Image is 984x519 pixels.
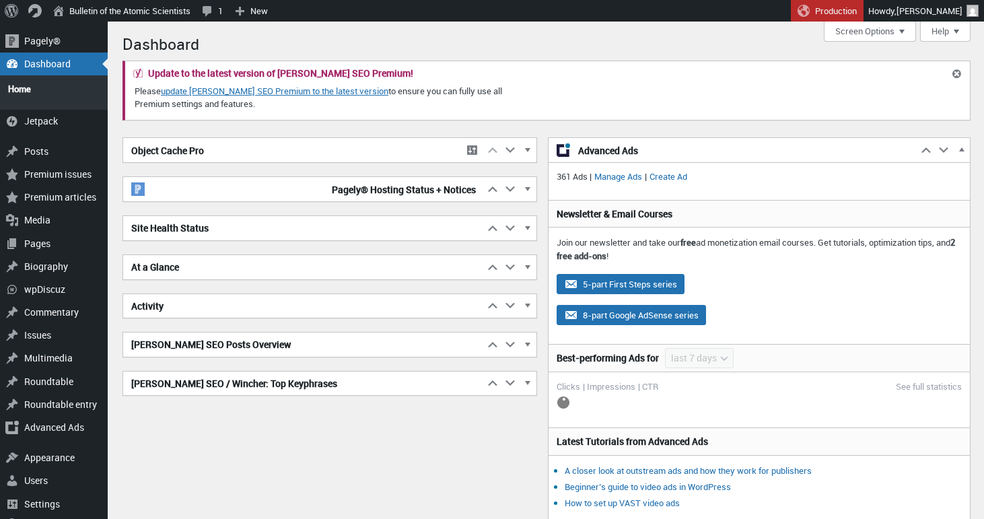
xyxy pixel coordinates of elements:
[123,333,484,357] h2: [PERSON_NAME] SEO Posts Overview
[123,216,484,240] h2: Site Health Status
[824,22,916,42] button: Screen Options
[557,435,962,448] h3: Latest Tutorials from Advanced Ads
[557,170,962,184] p: 361 Ads | |
[123,139,460,163] h2: Object Cache Pro
[592,170,645,182] a: Manage Ads
[565,464,812,477] a: A closer look at outstream ads and how they work for publishers
[920,22,971,42] button: Help
[148,69,413,78] h2: Update to the latest version of [PERSON_NAME] SEO Premium!
[123,255,484,279] h2: At a Glance
[557,305,706,325] button: 8-part Google AdSense series
[565,497,680,509] a: How to set up VAST video ads
[578,144,910,158] span: Advanced Ads
[897,5,962,17] span: [PERSON_NAME]
[123,294,484,318] h2: Activity
[123,372,484,396] h2: [PERSON_NAME] SEO / Wincher: Top Keyphrases
[161,85,388,97] a: update [PERSON_NAME] SEO Premium to the latest version
[557,351,659,365] h3: Best-performing Ads for
[123,177,484,201] h2: Pagely® Hosting Status + Notices
[557,274,684,294] button: 5-part First Steps series
[647,170,690,182] a: Create Ad
[557,396,570,409] img: loading
[680,236,696,248] strong: free
[122,28,971,57] h1: Dashboard
[557,236,955,262] strong: 2 free add-ons
[131,182,145,196] img: pagely-w-on-b20x20.png
[557,236,962,263] p: Join our newsletter and take our ad monetization email courses. Get tutorials, optimization tips,...
[565,481,731,493] a: Beginner’s guide to video ads in WordPress
[133,83,540,112] p: Please to ensure you can fully use all Premium settings and features.
[557,207,962,221] h3: Newsletter & Email Courses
